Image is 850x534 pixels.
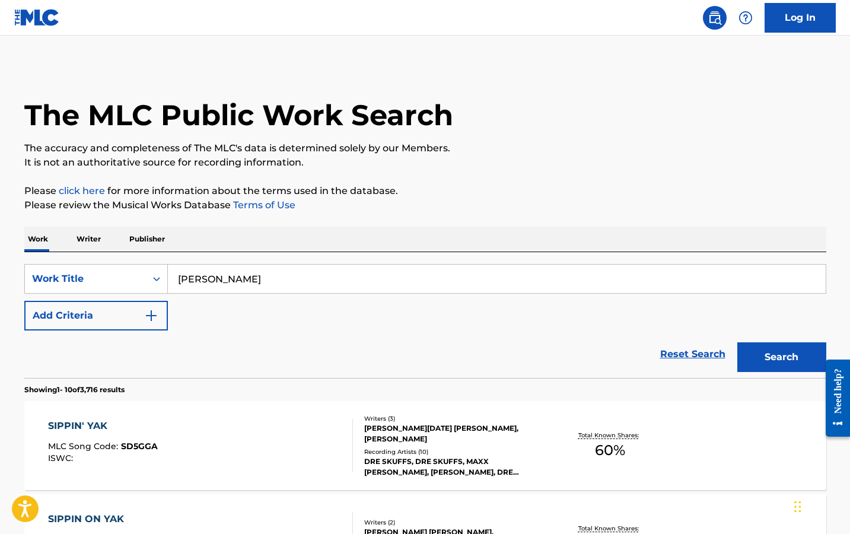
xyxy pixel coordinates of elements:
[24,97,453,133] h1: The MLC Public Work Search
[364,518,543,527] div: Writers ( 2 )
[817,351,850,446] iframe: Resource Center
[32,272,139,286] div: Work Title
[765,3,836,33] a: Log In
[364,456,543,478] div: DRE SKUFFS, DRE SKUFFS, MAXX [PERSON_NAME], [PERSON_NAME], DRE SKUFFS|MAXX [PERSON_NAME], DRE SKU...
[737,342,826,372] button: Search
[121,441,158,452] span: SD5GGA
[24,264,826,378] form: Search Form
[126,227,168,252] p: Publisher
[24,141,826,155] p: The accuracy and completeness of The MLC's data is determined solely by our Members.
[364,447,543,456] div: Recording Artists ( 10 )
[24,384,125,395] p: Showing 1 - 10 of 3,716 results
[708,11,722,25] img: search
[24,401,826,490] a: SIPPIN' YAKMLC Song Code:SD5GGAISWC:Writers (3)[PERSON_NAME][DATE] [PERSON_NAME], [PERSON_NAME]Re...
[364,414,543,423] div: Writers ( 3 )
[738,11,753,25] img: help
[654,341,731,367] a: Reset Search
[595,440,625,461] span: 60 %
[703,6,727,30] a: Public Search
[794,489,801,525] div: Drag
[231,199,295,211] a: Terms of Use
[364,423,543,444] div: [PERSON_NAME][DATE] [PERSON_NAME], [PERSON_NAME]
[734,6,757,30] div: Help
[578,524,642,533] p: Total Known Shares:
[48,453,76,463] span: ISWC :
[24,184,826,198] p: Please for more information about the terms used in the database.
[24,198,826,212] p: Please review the Musical Works Database
[578,431,642,440] p: Total Known Shares:
[48,512,157,526] div: SIPPIN ON YAK
[48,419,158,433] div: SIPPIN' YAK
[144,309,158,323] img: 9d2ae6d4665cec9f34b9.svg
[24,301,168,330] button: Add Criteria
[48,441,121,452] span: MLC Song Code :
[14,9,60,26] img: MLC Logo
[59,185,105,196] a: click here
[24,155,826,170] p: It is not an authoritative source for recording information.
[73,227,104,252] p: Writer
[24,227,52,252] p: Work
[791,477,850,534] iframe: Chat Widget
